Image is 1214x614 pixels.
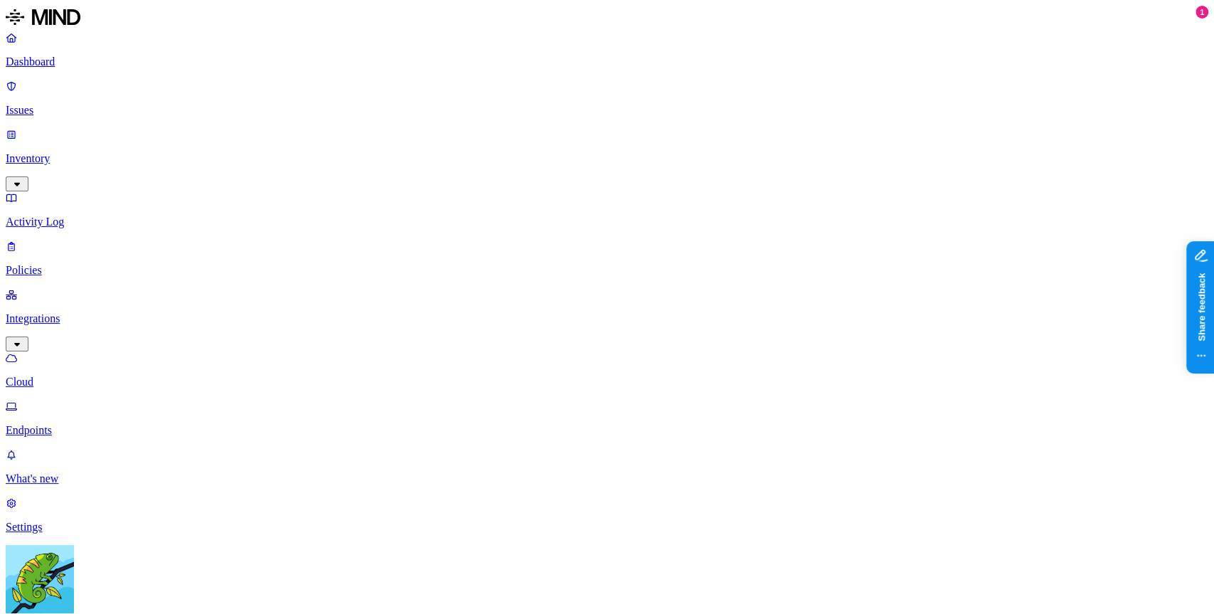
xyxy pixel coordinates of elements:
a: Integrations [6,288,1208,349]
p: Policies [6,264,1208,277]
p: Settings [6,521,1208,534]
p: Issues [6,104,1208,117]
p: Integrations [6,312,1208,325]
a: Endpoints [6,400,1208,437]
a: Policies [6,240,1208,277]
p: Inventory [6,152,1208,165]
img: Yuval Meshorer [6,545,74,613]
p: Activity Log [6,216,1208,228]
a: Activity Log [6,191,1208,228]
div: 1 [1196,6,1208,18]
img: MIND [6,6,80,28]
p: Endpoints [6,424,1208,437]
p: Cloud [6,376,1208,388]
p: What's new [6,472,1208,485]
p: Dashboard [6,55,1208,68]
a: Issues [6,80,1208,117]
a: What's new [6,448,1208,485]
a: MIND [6,6,1208,31]
a: Dashboard [6,31,1208,68]
a: Cloud [6,351,1208,388]
a: Inventory [6,128,1208,189]
a: Settings [6,497,1208,534]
